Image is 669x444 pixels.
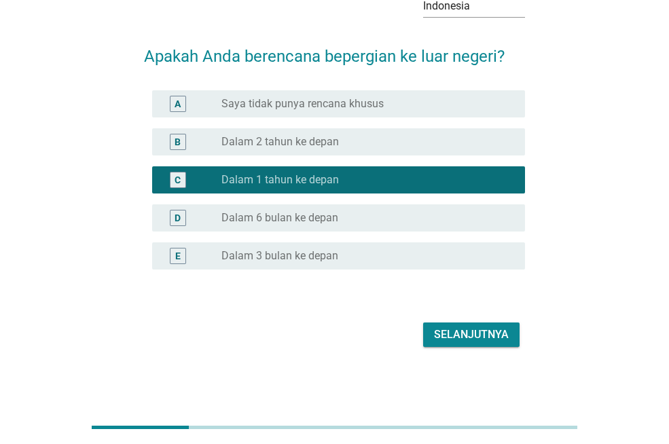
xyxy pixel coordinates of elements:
label: Dalam 3 bulan ke depan [221,249,338,263]
div: E [175,248,181,263]
label: Dalam 1 tahun ke depan [221,173,339,187]
h2: Apakah Anda berencana bepergian ke luar negeri? [144,31,525,69]
button: Selanjutnya [423,322,520,347]
div: Selanjutnya [434,327,509,343]
div: A [175,96,181,111]
label: Dalam 6 bulan ke depan [221,211,338,225]
div: B [175,134,181,149]
label: Dalam 2 tahun ke depan [221,135,339,149]
div: C [175,172,181,187]
label: Saya tidak punya rencana khusus [221,97,384,111]
div: D [175,210,181,225]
